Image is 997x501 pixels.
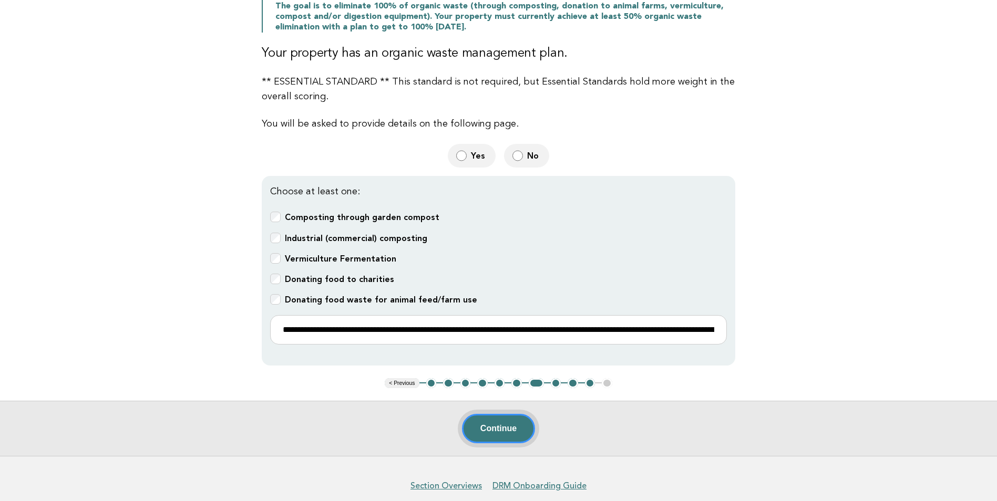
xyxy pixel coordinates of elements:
input: Yes [456,150,467,161]
button: Continue [462,414,535,443]
button: 5 [495,378,505,389]
button: 6 [511,378,522,389]
button: 3 [460,378,471,389]
span: Yes [471,150,487,161]
a: Section Overviews [410,481,482,491]
b: Donating food to charities [285,274,394,284]
p: Choose at least one: [270,184,727,199]
span: No [527,150,541,161]
input: No [512,150,523,161]
p: You will be asked to provide details on the following page. [262,117,735,131]
b: Donating food waste for animal feed/farm use [285,295,477,305]
h3: Your property has an organic waste management plan. [262,45,735,62]
button: 10 [585,378,595,389]
button: 2 [443,378,454,389]
button: 7 [529,378,544,389]
p: The goal is to eliminate 100% of organic waste (through composting, donation to animal farms, ver... [275,1,735,33]
p: ** ESSENTIAL STANDARD ** This standard is not required, but Essential Standards hold more weight ... [262,75,735,104]
button: 8 [551,378,561,389]
button: 4 [477,378,488,389]
b: Industrial (commercial) composting [285,233,427,243]
b: Vermiculture Fermentation [285,254,396,264]
button: 9 [568,378,578,389]
button: < Previous [385,378,419,389]
a: DRM Onboarding Guide [492,481,587,491]
button: 1 [426,378,437,389]
b: Composting through garden compost [285,212,439,222]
